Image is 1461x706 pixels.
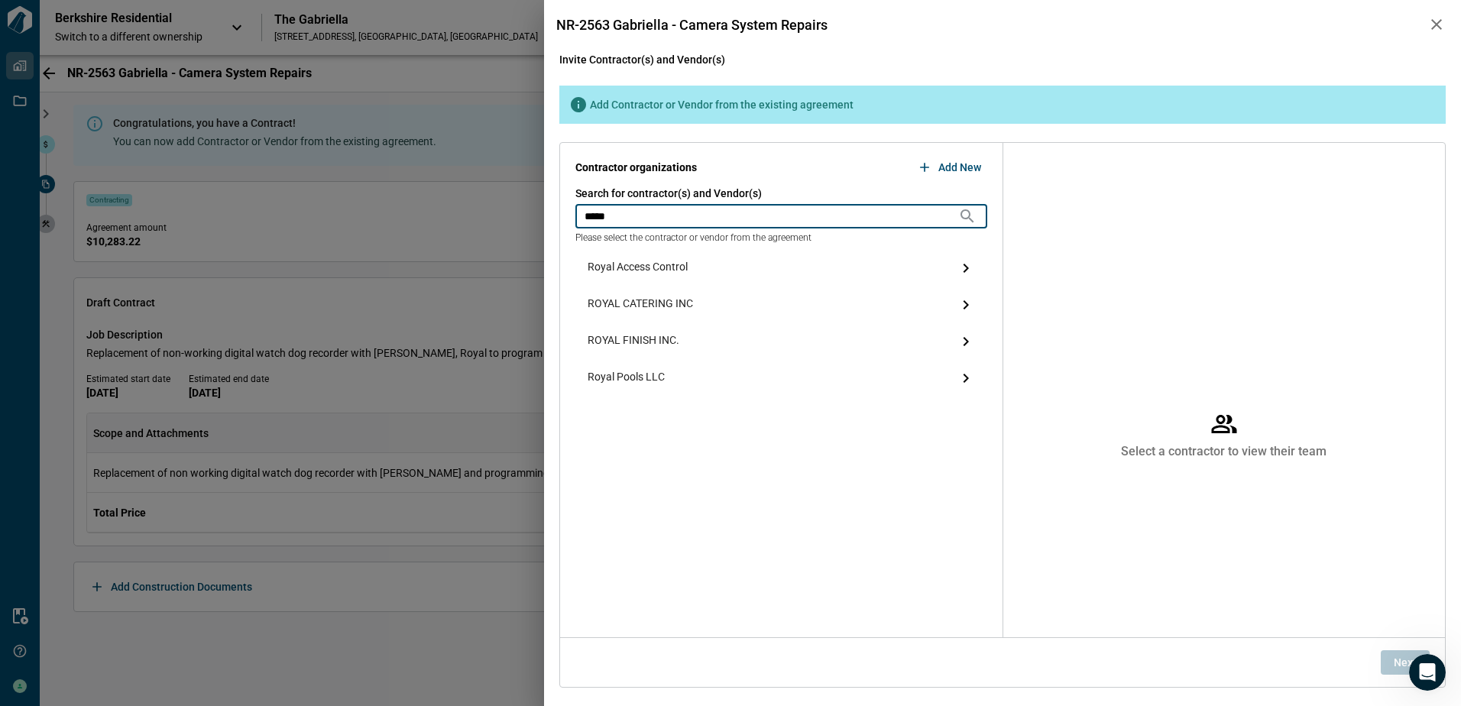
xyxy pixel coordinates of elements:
span: ROYAL CATERING INC [588,296,693,314]
span: Royal Access Control [588,259,688,277]
span: Add Contractor or Vendor from the existing agreement [590,97,854,112]
span: Invite Contractor(s) and Vendor(s) [559,52,1446,67]
span: Please select the contractor or vendor from the agreement [575,232,987,244]
span: Contractor organizations [575,160,697,175]
button: Next [1381,650,1430,675]
span: NR-2563 Gabriella - Camera System Repairs [553,17,828,33]
span: Search for contractor(s) and Vendor(s) [575,186,987,201]
span: Royal Pools LLC [588,369,665,387]
span: ROYAL FINISH INC. [588,332,679,351]
span: Select a contractor to view their team [1121,444,1327,459]
iframe: Intercom live chat [1409,654,1446,691]
button: Add New [914,155,987,180]
span: Add New [938,160,981,175]
span: Next [1394,655,1417,670]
